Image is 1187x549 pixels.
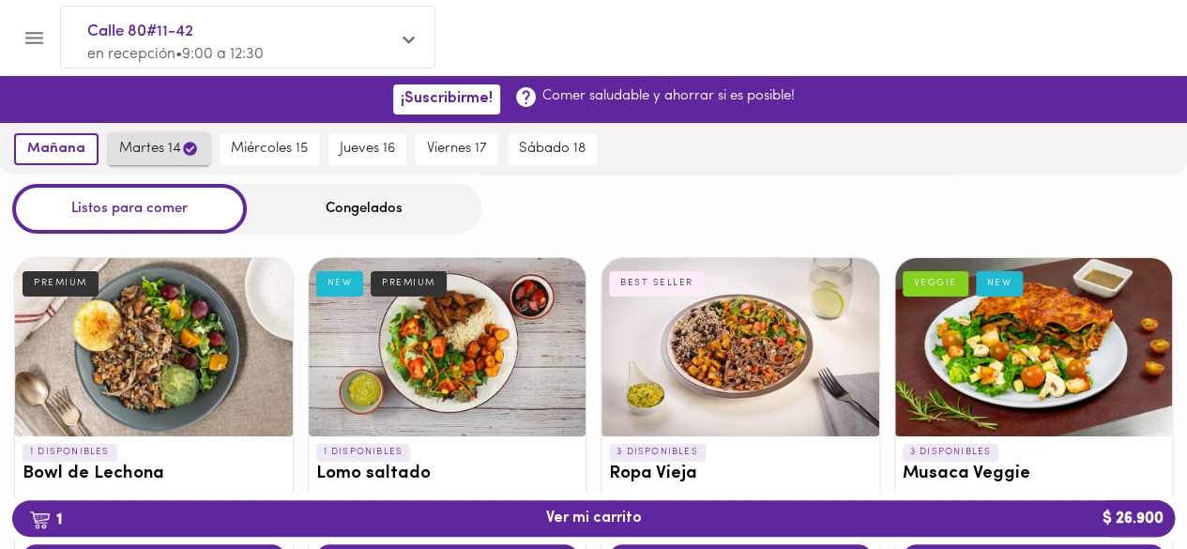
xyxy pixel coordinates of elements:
[309,258,586,436] div: Lomo saltado
[14,133,99,165] button: mañana
[609,465,872,484] h3: Ropa Vieja
[23,444,117,461] p: 1 DISPONIBLES
[328,133,406,165] button: jueves 16
[23,465,285,484] h3: Bowl de Lechona
[903,271,968,296] div: VEGGIE
[12,500,1175,537] button: 1Ver mi carrito$ 26.900
[11,15,57,61] button: Menu
[546,510,642,527] span: Ver mi carrito
[87,47,264,62] span: en recepción • 9:00 a 12:30
[316,444,411,461] p: 1 DISPONIBLES
[427,141,487,158] span: viernes 17
[609,444,706,461] p: 3 DISPONIBLES
[903,444,999,461] p: 3 DISPONIBLES
[401,90,493,108] span: ¡Suscribirme!
[895,258,1173,436] div: Musaca Veggie
[609,271,705,296] div: BEST SELLER
[18,507,73,531] b: 1
[416,133,498,165] button: viernes 17
[12,184,247,234] div: Listos para comer
[976,271,1024,296] div: NEW
[316,271,364,296] div: NEW
[1078,440,1168,530] iframe: Messagebird Livechat Widget
[108,132,210,165] button: martes 14
[340,141,395,158] span: jueves 16
[601,258,879,436] div: Ropa Vieja
[23,271,99,296] div: PREMIUM
[903,465,1165,484] h3: Musaca Veggie
[119,140,199,158] span: martes 14
[15,258,293,436] div: Bowl de Lechona
[231,141,308,158] span: miércoles 15
[220,133,319,165] button: miércoles 15
[27,141,85,158] span: mañana
[316,465,579,484] h3: Lomo saltado
[87,20,389,44] span: Calle 80#11-42
[393,84,500,114] button: ¡Suscribirme!
[247,184,481,234] div: Congelados
[371,271,447,296] div: PREMIUM
[519,141,586,158] span: sábado 18
[542,86,795,106] p: Comer saludable y ahorrar si es posible!
[29,511,51,529] img: cart.png
[508,133,597,165] button: sábado 18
